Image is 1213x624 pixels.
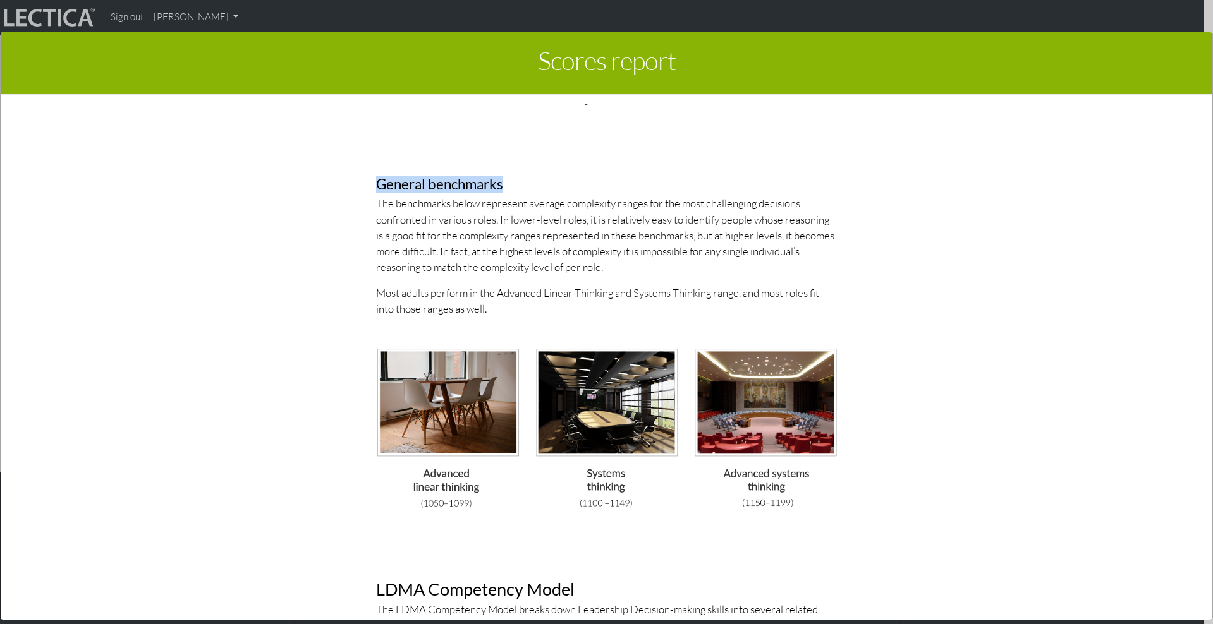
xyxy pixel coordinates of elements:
img: General benchmarks with three zones—Advanced Linear Thinking, Systems Thinking, and Advanced Syst... [376,347,838,508]
h3: General benchmarks [376,177,838,193]
p: Most adults perform in the Advanced Linear Thinking and Systems Thinking range, and most roles fi... [376,285,838,316]
h1: Scores report [10,42,1203,85]
p: The benchmarks below represent average complexity ranges for the most challenging decisions confr... [376,195,838,275]
h2: LDMA Competency Model [376,580,838,599]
